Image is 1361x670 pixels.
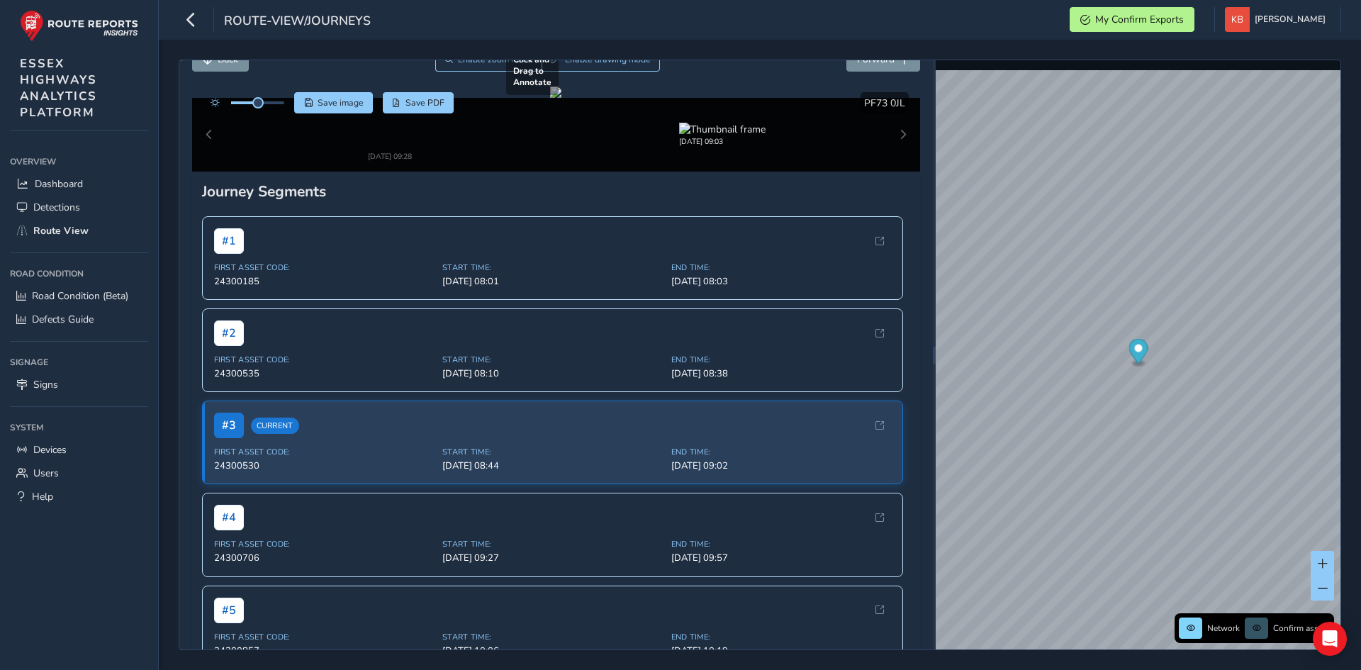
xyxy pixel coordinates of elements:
span: Save image [318,97,364,108]
span: [DATE] 09:27 [442,528,663,541]
span: First Asset Code: [214,238,435,249]
span: Start Time: [442,423,663,433]
a: Dashboard [10,172,148,196]
span: First Asset Code: [214,423,435,433]
span: [DATE] 09:02 [671,435,892,448]
button: [PERSON_NAME] [1225,7,1331,32]
img: Thumbnail frame [679,108,766,121]
span: Users [33,467,59,480]
div: [DATE] 09:03 [679,121,766,132]
span: Network [1207,622,1240,634]
span: 24300530 [214,435,435,448]
div: Road Condition [10,263,148,284]
span: # 2 [214,296,244,322]
a: Road Condition (Beta) [10,284,148,308]
span: # 3 [214,389,244,414]
span: Start Time: [442,515,663,526]
span: Defects Guide [32,313,94,326]
span: End Time: [671,330,892,341]
span: Devices [33,443,67,457]
span: [DATE] 08:10 [442,343,663,356]
img: diamond-layout [1225,7,1250,32]
img: Thumbnail frame [347,108,433,121]
span: Detections [33,201,80,214]
span: First Asset Code: [214,515,435,526]
span: Save PDF [405,97,444,108]
span: [DATE] 09:57 [671,528,892,541]
span: Road Condition (Beta) [32,289,128,303]
button: Save [294,92,373,113]
div: [DATE] 09:28 [347,121,433,132]
span: First Asset Code: [214,608,435,618]
span: First Asset Code: [214,330,435,341]
span: [DATE] 08:01 [442,251,663,264]
span: # 5 [214,574,244,599]
span: 24300706 [214,528,435,541]
a: Detections [10,196,148,219]
span: [DATE] 08:44 [442,435,663,448]
span: Help [32,490,53,503]
span: Confirm assets [1273,622,1330,634]
a: Signs [10,373,148,396]
span: End Time: [671,423,892,433]
span: Start Time: [442,608,663,618]
span: Route View [33,224,89,238]
span: Start Time: [442,238,663,249]
span: Signs [33,378,58,391]
span: # 1 [214,204,244,230]
a: Help [10,485,148,508]
span: Start Time: [442,330,663,341]
div: Overview [10,151,148,172]
span: Current [251,393,299,410]
span: route-view/journeys [224,12,371,32]
span: [DATE] 10:19 [671,620,892,633]
span: ESSEX HIGHWAYS ANALYTICS PLATFORM [20,55,97,121]
span: [PERSON_NAME] [1255,7,1326,32]
span: Dashboard [35,177,83,191]
div: System [10,417,148,438]
div: Journey Segments [202,157,911,177]
span: [DATE] 08:38 [671,343,892,356]
span: [DATE] 08:03 [671,251,892,264]
span: End Time: [671,238,892,249]
a: Users [10,462,148,485]
img: rr logo [20,10,138,42]
a: Devices [10,438,148,462]
a: Route View [10,219,148,242]
span: End Time: [671,608,892,618]
button: My Confirm Exports [1070,7,1194,32]
span: # 4 [214,481,244,507]
div: Signage [10,352,148,373]
div: Open Intercom Messenger [1313,622,1347,656]
div: Map marker [1128,339,1148,368]
a: Defects Guide [10,308,148,331]
span: 24300185 [214,251,435,264]
span: 24300857 [214,620,435,633]
button: PDF [383,92,454,113]
span: PF73 0JL [864,96,905,110]
span: End Time: [671,515,892,526]
span: My Confirm Exports [1095,13,1184,26]
span: 24300535 [214,343,435,356]
span: [DATE] 10:06 [442,620,663,633]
